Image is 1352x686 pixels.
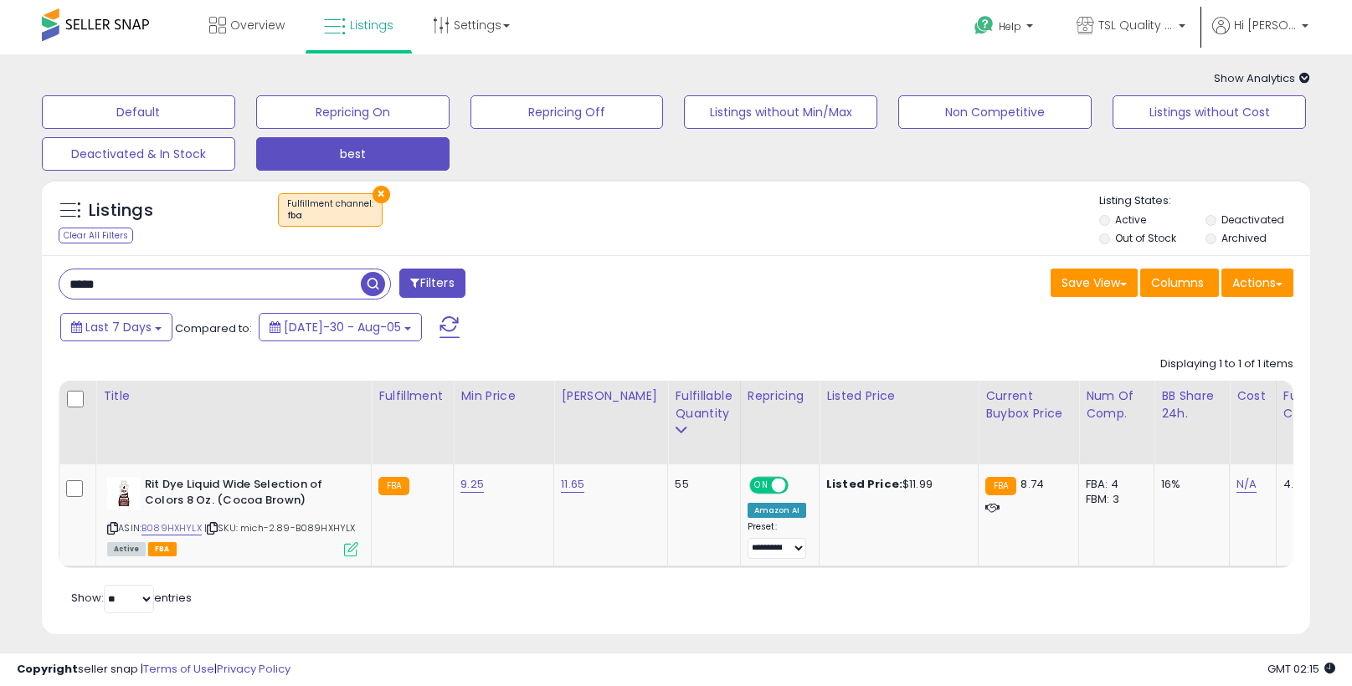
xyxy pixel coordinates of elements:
[103,387,364,405] div: Title
[175,320,252,336] span: Compared to:
[42,137,235,171] button: Deactivated & In Stock
[1283,387,1348,422] div: Fulfillment Cost
[107,542,146,556] span: All listings currently available for purchase on Amazon
[1236,387,1269,405] div: Cost
[561,387,661,405] div: [PERSON_NAME]
[1020,476,1044,492] span: 8.74
[684,95,877,129] button: Listings without Min/Max
[378,477,409,495] small: FBA
[675,477,727,492] div: 55
[230,17,285,33] span: Overview
[1283,477,1342,492] div: 4.15
[1160,356,1293,372] div: Displaying 1 to 1 of 1 items
[1115,212,1146,227] label: Active
[1236,476,1257,493] a: N/A
[217,661,290,677] a: Privacy Policy
[141,521,202,535] a: B089HXHYLX
[985,387,1072,422] div: Current Buybox Price
[1151,274,1204,291] span: Columns
[785,479,812,493] span: OFF
[748,503,806,518] div: Amazon AI
[378,387,446,405] div: Fulfillment
[974,15,995,36] i: Get Help
[148,542,177,556] span: FBA
[999,19,1021,33] span: Help
[748,521,806,559] div: Preset:
[287,210,373,222] div: fba
[460,476,484,493] a: 9.25
[17,661,78,677] strong: Copyright
[107,477,358,555] div: ASIN:
[350,17,393,33] span: Listings
[1234,17,1297,33] span: Hi [PERSON_NAME]
[748,387,812,405] div: Repricing
[1051,269,1138,297] button: Save View
[1115,231,1176,245] label: Out of Stock
[1212,17,1308,54] a: Hi [PERSON_NAME]
[826,476,902,492] b: Listed Price:
[399,269,465,298] button: Filters
[71,590,192,606] span: Show: entries
[961,3,1050,54] a: Help
[373,186,390,203] button: ×
[256,95,450,129] button: Repricing On
[1098,17,1174,33] span: TSL Quality Products
[1221,231,1267,245] label: Archived
[1086,387,1147,422] div: Num of Comp.
[898,95,1092,129] button: Non Competitive
[17,662,290,678] div: seller snap | |
[59,228,133,243] div: Clear All Filters
[1161,477,1216,492] div: 16%
[1113,95,1306,129] button: Listings without Cost
[826,477,965,492] div: $11.99
[1214,70,1310,86] span: Show Analytics
[107,477,141,510] img: 31S+KEMZzML._SL40_.jpg
[751,479,772,493] span: ON
[1099,193,1310,209] p: Listing States:
[60,313,172,341] button: Last 7 Days
[470,95,664,129] button: Repricing Off
[985,477,1016,495] small: FBA
[1140,269,1219,297] button: Columns
[1086,492,1141,507] div: FBM: 3
[1221,269,1293,297] button: Actions
[1086,477,1141,492] div: FBA: 4
[826,387,971,405] div: Listed Price
[460,387,547,405] div: Min Price
[85,319,152,335] span: Last 7 Days
[204,521,356,535] span: | SKU: mich-2.89-B089HXHYLX
[561,476,584,493] a: 11.65
[284,319,401,335] span: [DATE]-30 - Aug-05
[675,387,733,422] div: Fulfillable Quantity
[1221,212,1284,227] label: Deactivated
[89,199,153,223] h5: Listings
[143,661,214,677] a: Terms of Use
[259,313,422,341] button: [DATE]-30 - Aug-05
[1161,387,1222,422] div: BB Share 24h.
[287,197,373,223] span: Fulfillment channel :
[1267,661,1335,677] span: 2025-08-18 02:15 GMT
[42,95,235,129] button: Default
[256,137,450,171] button: best
[145,477,348,512] b: Rit Dye Liquid Wide Selection of Colors 8 Oz. (Cocoa Brown)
